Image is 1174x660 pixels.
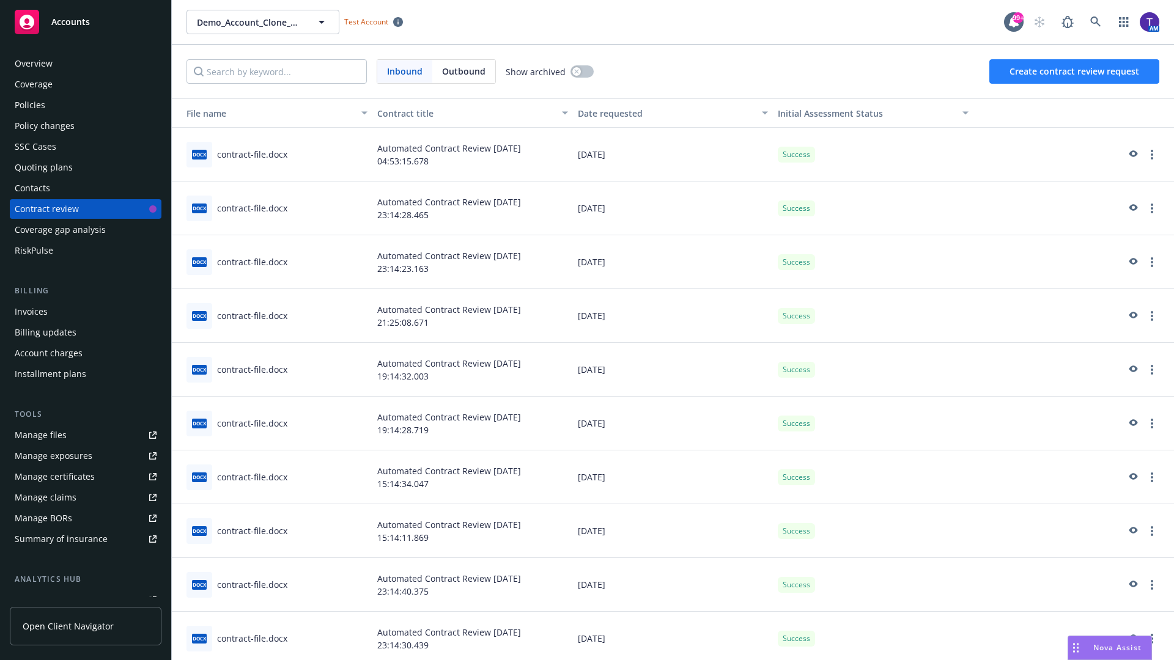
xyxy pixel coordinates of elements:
[1068,636,1152,660] button: Nova Assist
[15,488,76,507] div: Manage claims
[10,446,161,466] a: Manage exposures
[573,289,773,343] div: [DATE]
[10,54,161,73] a: Overview
[783,633,810,644] span: Success
[1010,65,1139,77] span: Create contract review request
[10,95,161,115] a: Policies
[10,158,161,177] a: Quoting plans
[10,408,161,420] div: Tools
[506,65,566,78] span: Show archived
[783,203,810,214] span: Success
[192,634,207,643] span: docx
[10,241,161,260] a: RiskPulse
[177,107,354,120] div: Toggle SortBy
[1145,631,1159,646] a: more
[1145,309,1159,323] a: more
[377,60,432,83] span: Inbound
[15,467,95,486] div: Manage certificates
[15,343,83,363] div: Account charges
[15,364,86,384] div: Installment plans
[372,397,573,450] div: Automated Contract Review [DATE] 19:14:28.719
[989,59,1159,84] button: Create contract review request
[10,323,161,342] a: Billing updates
[783,149,810,160] span: Success
[186,59,367,84] input: Search by keyword...
[1145,577,1159,592] a: more
[573,128,773,182] div: [DATE]
[15,446,92,466] div: Manage exposures
[778,108,883,119] span: Initial Assessment Status
[15,529,108,549] div: Summary of insurance
[192,257,207,266] span: docx
[217,524,287,537] div: contract-file.docx
[10,488,161,507] a: Manage claims
[573,182,773,235] div: [DATE]
[15,302,48,321] div: Invoices
[372,98,573,128] button: Contract title
[10,137,161,156] a: SSC Cases
[573,343,773,397] div: [DATE]
[10,5,161,39] a: Accounts
[1125,255,1140,269] a: preview
[1145,470,1159,485] a: more
[1013,12,1024,23] div: 99+
[197,16,303,29] span: Demo_Account_Clone_QA_CR_Tests_Client
[192,150,207,159] span: docx
[372,182,573,235] div: Automated Contract Review [DATE] 23:14:28.465
[372,504,573,558] div: Automated Contract Review [DATE] 15:14:11.869
[15,199,79,219] div: Contract review
[15,178,50,198] div: Contacts
[1145,416,1159,431] a: more
[15,54,53,73] div: Overview
[1055,10,1080,34] a: Report a Bug
[15,590,116,610] div: Loss summary generator
[783,257,810,268] span: Success
[217,363,287,376] div: contract-file.docx
[1112,10,1136,34] a: Switch app
[783,364,810,375] span: Success
[192,580,207,589] span: docx
[217,148,287,161] div: contract-file.docx
[10,529,161,549] a: Summary of insurance
[23,620,114,632] span: Open Client Navigator
[1068,636,1084,659] div: Drag to move
[15,508,72,528] div: Manage BORs
[10,220,161,240] a: Coverage gap analysis
[377,107,555,120] div: Contract title
[339,15,408,28] span: Test Account
[442,65,485,78] span: Outbound
[15,95,45,115] div: Policies
[186,10,339,34] button: Demo_Account_Clone_QA_CR_Tests_Client
[10,573,161,585] div: Analytics hub
[387,65,423,78] span: Inbound
[1145,524,1159,538] a: more
[1125,147,1140,162] a: preview
[10,178,161,198] a: Contacts
[783,472,810,483] span: Success
[15,137,56,156] div: SSC Cases
[51,17,90,27] span: Accounts
[217,578,287,591] div: contract-file.docx
[10,302,161,321] a: Invoices
[10,75,161,94] a: Coverage
[573,558,773,612] div: [DATE]
[1027,10,1052,34] a: Start snowing
[192,419,207,428] span: docx
[372,128,573,182] div: Automated Contract Review [DATE] 04:53:15.678
[217,417,287,430] div: contract-file.docx
[10,116,161,136] a: Policy changes
[573,235,773,289] div: [DATE]
[10,364,161,384] a: Installment plans
[15,241,53,260] div: RiskPulse
[1125,416,1140,431] a: preview
[578,107,755,120] div: Date requested
[1084,10,1108,34] a: Search
[10,199,161,219] a: Contract review
[217,632,287,645] div: contract-file.docx
[192,526,207,535] span: docx
[1145,201,1159,216] a: more
[15,323,76,342] div: Billing updates
[10,343,161,363] a: Account charges
[192,311,207,320] span: docx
